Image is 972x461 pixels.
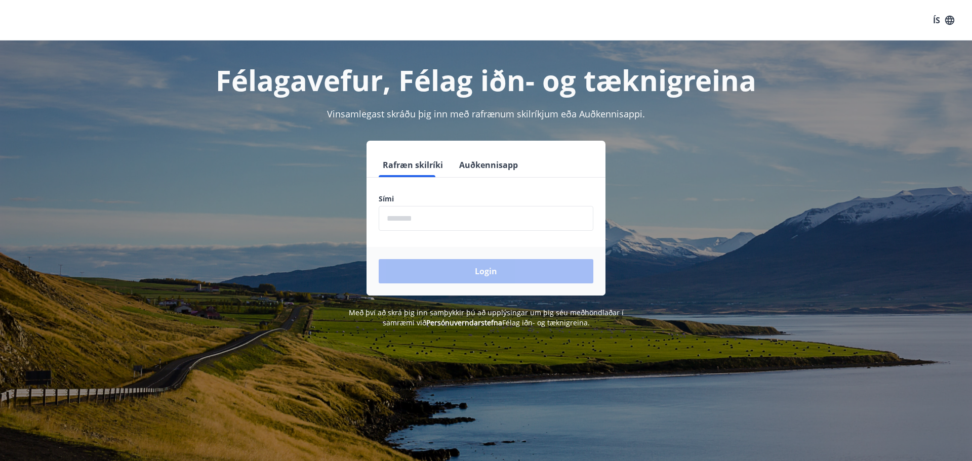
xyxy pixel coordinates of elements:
button: Rafræn skilríki [379,153,447,177]
a: Persónuverndarstefna [426,318,502,327]
button: ÍS [927,11,960,29]
span: Með því að skrá þig inn samþykkir þú að upplýsingar um þig séu meðhöndlaðar í samræmi við Félag i... [349,308,624,327]
h1: Félagavefur, Félag iðn- og tæknigreina [134,61,838,99]
label: Sími [379,194,593,204]
span: Vinsamlegast skráðu þig inn með rafrænum skilríkjum eða Auðkennisappi. [327,108,645,120]
button: Auðkennisapp [455,153,522,177]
